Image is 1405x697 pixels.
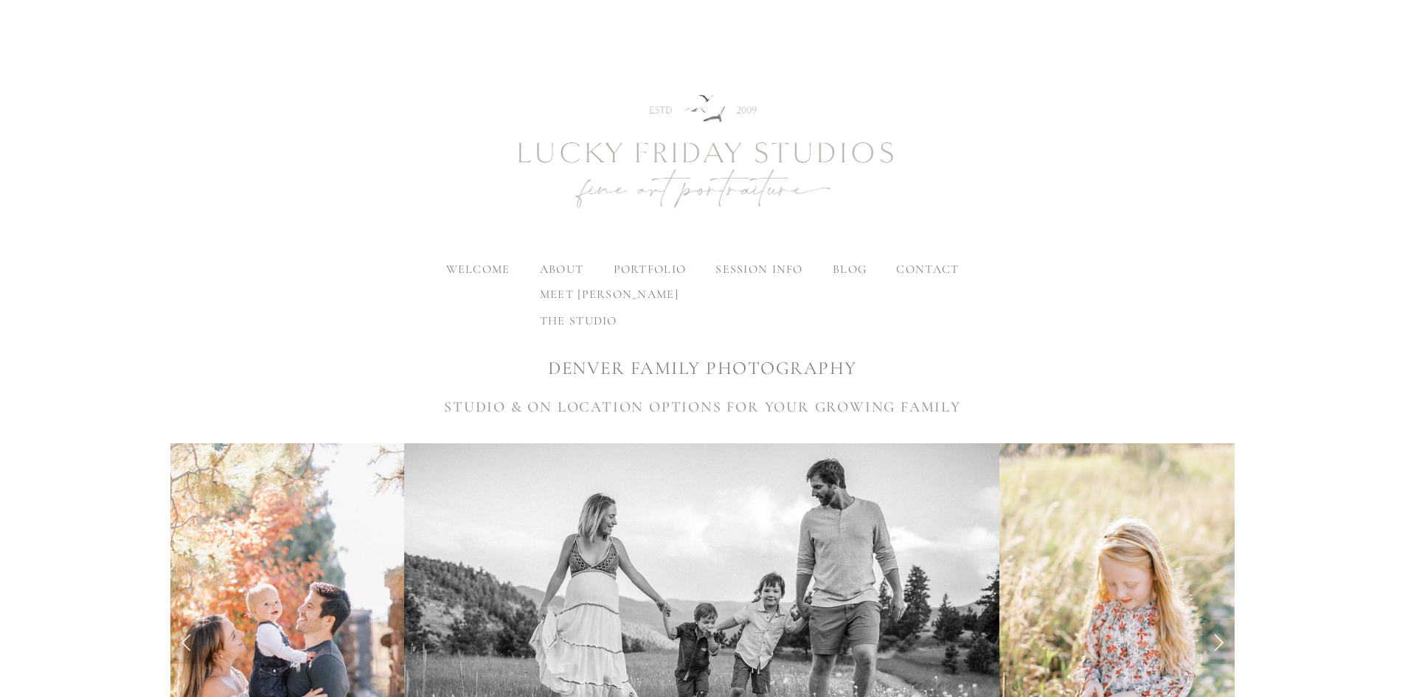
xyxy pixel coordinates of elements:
[170,396,1235,418] h3: STUDIO & ON LOCATION OPTIONS FOR YOUR GROWING FAMILY
[540,262,583,277] label: about
[528,281,690,308] a: meet [PERSON_NAME]
[170,620,203,664] a: Previous Slide
[833,262,867,277] a: blog
[1202,620,1235,664] a: Next Slide
[896,262,959,277] a: contact
[715,262,802,277] label: session info
[446,262,510,277] a: welcome
[540,313,617,328] span: the studio
[437,42,968,263] img: Newborn Photography Denver | Lucky Friday Studios
[540,287,679,302] span: meet [PERSON_NAME]
[528,308,690,334] a: the studio
[614,262,687,277] label: portfolio
[170,356,1235,381] h1: DENVER FAMILY PHOTOGRAPHY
